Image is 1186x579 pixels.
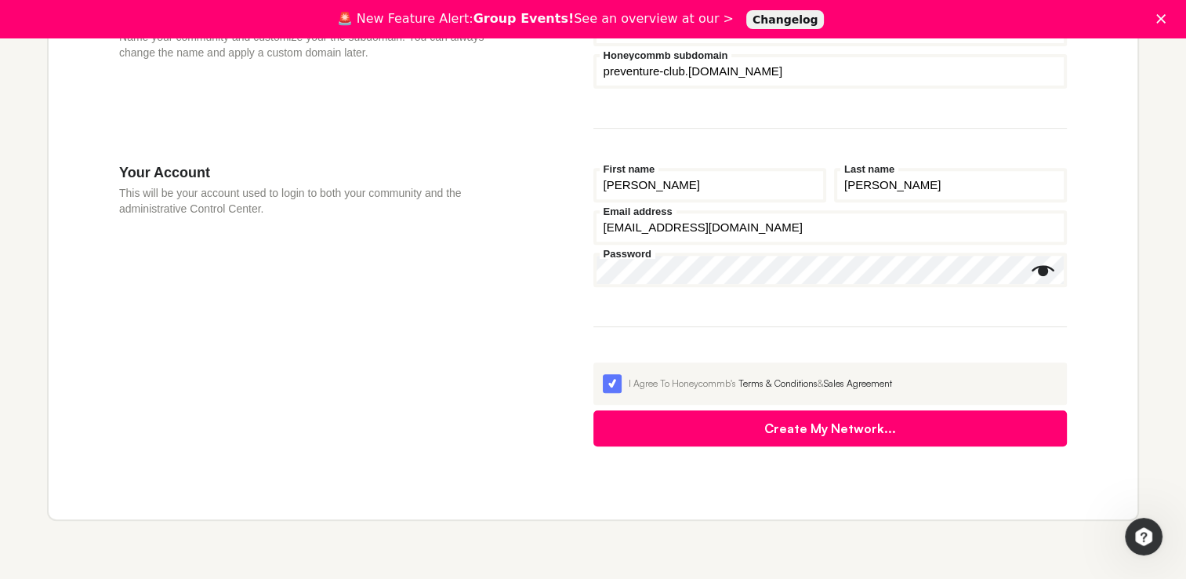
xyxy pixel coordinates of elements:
input: Email address [593,210,1068,245]
a: Terms & Conditions [738,377,818,389]
label: First name [600,164,659,174]
button: Create My Network... [593,410,1068,446]
a: Sales Agreement [824,377,892,389]
label: Honeycommb subdomain [600,50,732,60]
iframe: Intercom live chat [1125,518,1162,555]
label: Password [600,249,655,259]
div: 🚨 New Feature Alert: See an overview at our > [337,11,734,27]
input: your-subdomain.honeycommb.com [593,54,1068,89]
a: Changelog [746,10,825,29]
label: Email address [600,206,676,217]
div: I Agree To Honeycommb's & [629,377,1058,391]
b: Group Events! [473,11,575,26]
input: Last name [834,168,1067,202]
button: Show password [1032,259,1055,282]
h3: Your Account [119,164,499,181]
p: Name your community and customize your the subdomain. You can always change the name and apply a ... [119,29,499,60]
div: Close [1156,14,1172,24]
p: This will be your account used to login to both your community and the administrative Control Cen... [119,185,499,217]
label: Last name [840,164,898,174]
input: First name [593,168,826,202]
